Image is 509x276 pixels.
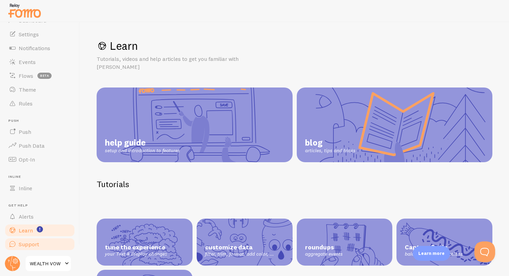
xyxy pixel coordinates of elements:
div: Learn more [413,246,450,261]
span: Support [19,241,39,248]
p: Tutorials, videos and help articles to get you familiar with [PERSON_NAME] [97,55,263,71]
span: Notifications [19,45,50,52]
span: help guide [105,137,180,148]
span: articles, tips and tricks [305,148,356,154]
span: Events [19,58,36,65]
a: WEALTH VOW [25,255,72,272]
span: Flows [19,72,33,79]
span: customize data [205,243,284,251]
span: Settings [19,31,39,38]
a: Inline [4,181,75,195]
span: Opt-In [19,156,35,163]
a: Flows beta [4,69,75,83]
a: Rules [4,96,75,110]
a: Theme [4,83,75,96]
span: balance your Notifications [405,251,484,257]
img: fomo-relay-logo-orange.svg [7,2,42,19]
iframe: Help Scout Beacon - Open [474,241,495,262]
a: Alerts [4,210,75,223]
span: Inline [19,185,32,192]
span: Learn [19,227,33,234]
p: Learn more [418,250,445,257]
svg: <p>Watch New Feature Tutorials!</p> [37,226,43,232]
a: Learn [4,223,75,237]
span: WEALTH VOW [30,259,63,268]
span: aggregate events [305,251,384,257]
span: Get Help [8,203,75,208]
a: Events [4,55,75,69]
span: Alerts [19,213,34,220]
h1: Learn [97,39,492,53]
a: Settings [4,27,75,41]
h2: Tutorials [97,179,492,190]
span: setup and introduction to features [105,148,180,154]
a: help guide setup and introduction to features [97,88,293,162]
span: beta [37,73,52,79]
a: Opt-In [4,153,75,166]
a: Support [4,237,75,251]
a: blog articles, tips and tricks [297,88,493,162]
span: Rules [19,100,33,107]
a: Push Data [4,139,75,153]
a: Notifications [4,41,75,55]
span: filter, trim, format, add color, ... [205,251,284,257]
span: your Text & Display changes [105,251,184,257]
span: Push [8,119,75,123]
span: Push [19,128,31,135]
span: roundups [305,243,384,251]
span: Inline [8,175,75,179]
span: blog [305,137,356,148]
a: Push [4,125,75,139]
span: Capture Ratio [405,243,484,251]
span: tune the experience [105,243,184,251]
span: Theme [19,86,36,93]
span: Push Data [19,142,45,149]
